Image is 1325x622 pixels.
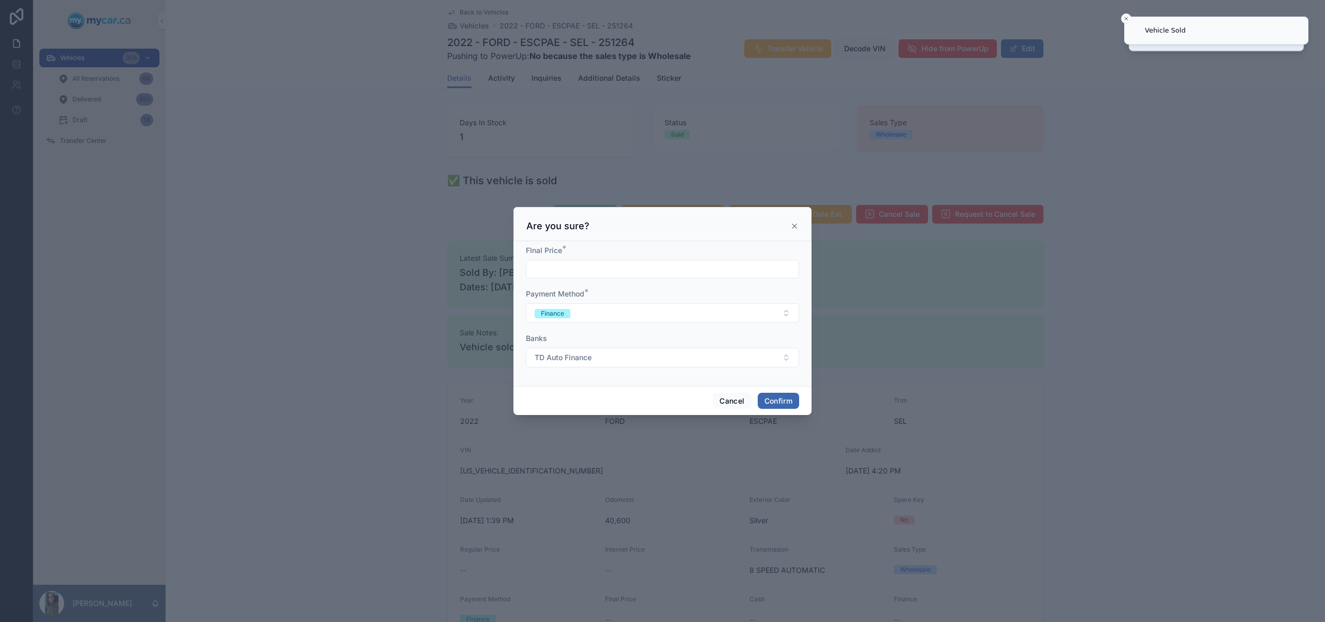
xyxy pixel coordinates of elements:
div: Vehicle Sold [1145,25,1186,36]
span: Banks [526,334,547,343]
span: Payment Method [526,289,584,298]
button: Select Button [526,303,799,323]
div: Finance [541,309,564,318]
span: TD Auto Finance [535,352,592,363]
button: Close toast [1121,13,1131,24]
span: FInal Price [526,246,562,255]
button: Select Button [526,348,799,367]
button: Cancel [713,393,751,409]
button: Confirm [758,393,799,409]
h3: Are you sure? [526,220,590,232]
